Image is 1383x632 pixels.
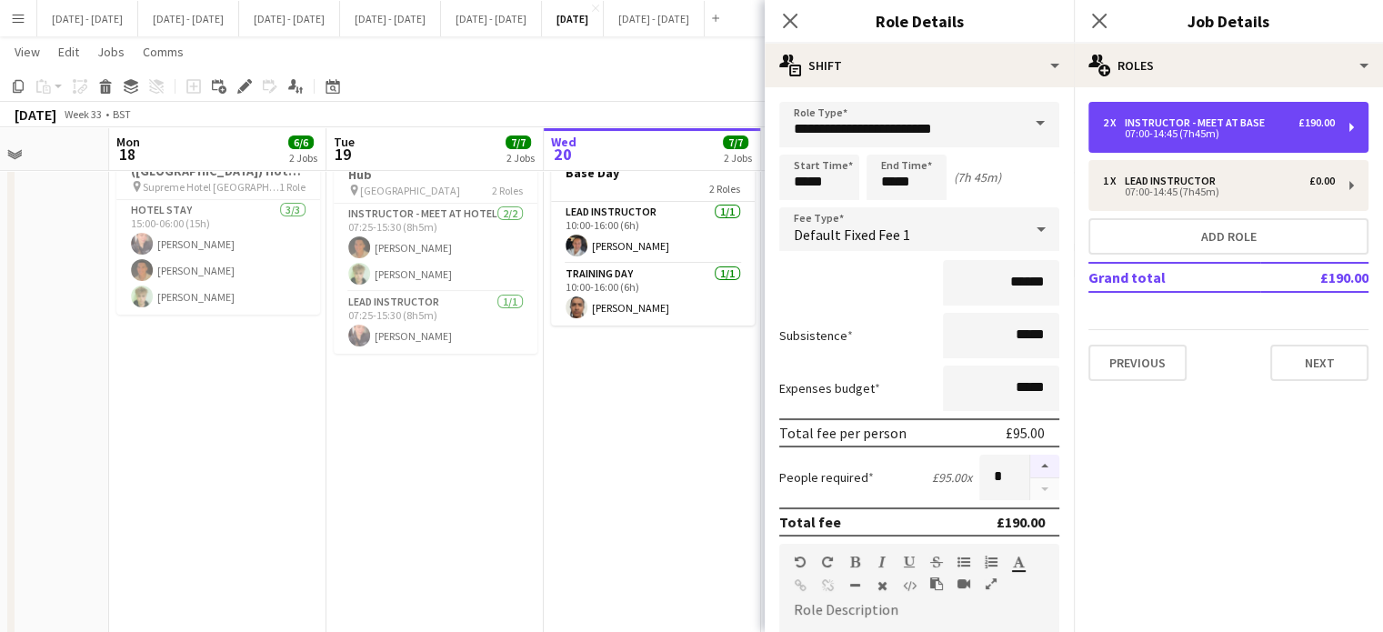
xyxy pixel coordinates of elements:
span: 2 Roles [492,184,523,197]
app-job-card: In progress10:00-16:00 (6h)2/2Base Day2 RolesLead Instructor1/110:00-16:00 (6h)[PERSON_NAME]Train... [551,124,755,326]
button: HTML Code [903,578,916,593]
button: Underline [903,555,916,569]
a: Comms [135,40,191,64]
button: [DATE] - [DATE] [138,1,239,36]
span: 19 [331,144,355,165]
button: Fullscreen [985,577,997,591]
button: Previous [1088,345,1187,381]
button: Next [1270,345,1368,381]
app-card-role: Hotel Stay3/315:00-06:00 (15h)[PERSON_NAME][PERSON_NAME][PERSON_NAME] [116,200,320,315]
div: 2 x [1103,116,1125,129]
div: Total fee [779,513,841,531]
span: View [15,44,40,60]
span: Jobs [97,44,125,60]
span: 18 [114,144,140,165]
button: [DATE] - [DATE] [340,1,441,36]
div: BST [113,107,131,121]
span: Tue [334,134,355,150]
button: Strikethrough [930,555,943,569]
button: Horizontal Line [848,578,861,593]
h3: Base Day [551,165,755,181]
td: £190.00 [1260,263,1368,292]
button: Increase [1030,455,1059,478]
div: 2 Jobs [724,151,752,165]
button: Clear Formatting [876,578,888,593]
span: 2 Roles [709,182,740,196]
span: 6/6 [288,135,314,149]
h3: Role Details [765,9,1074,33]
button: Bold [848,555,861,569]
button: Paste as plain text [930,577,943,591]
span: Default Fixed Fee 1 [794,226,910,244]
button: Italic [876,555,888,569]
button: [DATE] - [DATE] [604,1,705,36]
div: [DATE] [15,105,56,124]
span: Week 33 [60,107,105,121]
div: £95.00 x [932,469,972,486]
div: 1 x [1103,175,1125,187]
div: 2 Jobs [506,151,535,165]
div: £190.00 [997,513,1045,531]
span: Wed [551,134,576,150]
button: Redo [821,555,834,569]
button: Unordered List [957,555,970,569]
span: 1 Role [279,180,306,194]
button: Add role [1088,218,1368,255]
div: 07:00-14:45 (7h45m) [1103,187,1335,196]
span: Comms [143,44,184,60]
button: Insert video [957,577,970,591]
span: 20 [548,144,576,165]
button: [DATE] - [DATE] [239,1,340,36]
div: Roles [1074,44,1383,87]
div: Lead Instructor [1125,175,1223,187]
div: Instructor - Meet at Base [1125,116,1272,129]
button: Ordered List [985,555,997,569]
span: [GEOGRAPHIC_DATA] [360,184,460,197]
span: Mon [116,134,140,150]
span: 7/7 [506,135,531,149]
div: Shift [765,44,1074,87]
span: Edit [58,44,79,60]
button: [DATE] - [DATE] [37,1,138,36]
a: Jobs [90,40,132,64]
a: View [7,40,47,64]
span: Supreme Hotel [GEOGRAPHIC_DATA] [143,180,279,194]
button: [DATE] [542,1,604,36]
label: People required [779,469,874,486]
div: 07:00-14:45 (7h45m) [1103,129,1335,138]
a: Edit [51,40,86,64]
div: £0.00 [1309,175,1335,187]
label: Subsistence [779,327,853,344]
div: £95.00 [1006,424,1045,442]
app-card-role: Instructor - Meet at Hotel2/207:25-15:30 (8h5m)[PERSON_NAME][PERSON_NAME] [334,204,537,292]
div: £190.00 [1298,116,1335,129]
app-card-role: Lead Instructor1/110:00-16:00 (6h)[PERSON_NAME] [551,202,755,264]
app-card-role: Lead Instructor1/107:25-15:30 (8h5m)[PERSON_NAME] [334,292,537,354]
app-job-card: 07:25-15:30 (8h5m)3/3[GEOGRAPHIC_DATA] (100) Hub [GEOGRAPHIC_DATA]2 RolesInstructor - Meet at Hot... [334,124,537,354]
span: 7/7 [723,135,748,149]
app-card-role: Training Day1/110:00-16:00 (6h)[PERSON_NAME] [551,264,755,326]
div: Total fee per person [779,424,907,442]
button: Undo [794,555,807,569]
app-job-card: 15:00-06:00 (15h) (Tue)3/3[GEOGRAPHIC_DATA] ([GEOGRAPHIC_DATA]) Hotel - [GEOGRAPHIC_DATA] Supreme... [116,120,320,315]
div: (7h 45m) [954,169,1001,186]
button: Text Color [1012,555,1025,569]
button: [DATE] - [DATE] [441,1,542,36]
h3: Job Details [1074,9,1383,33]
div: 2 Jobs [289,151,317,165]
td: Grand total [1088,263,1260,292]
label: Expenses budget [779,380,880,396]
